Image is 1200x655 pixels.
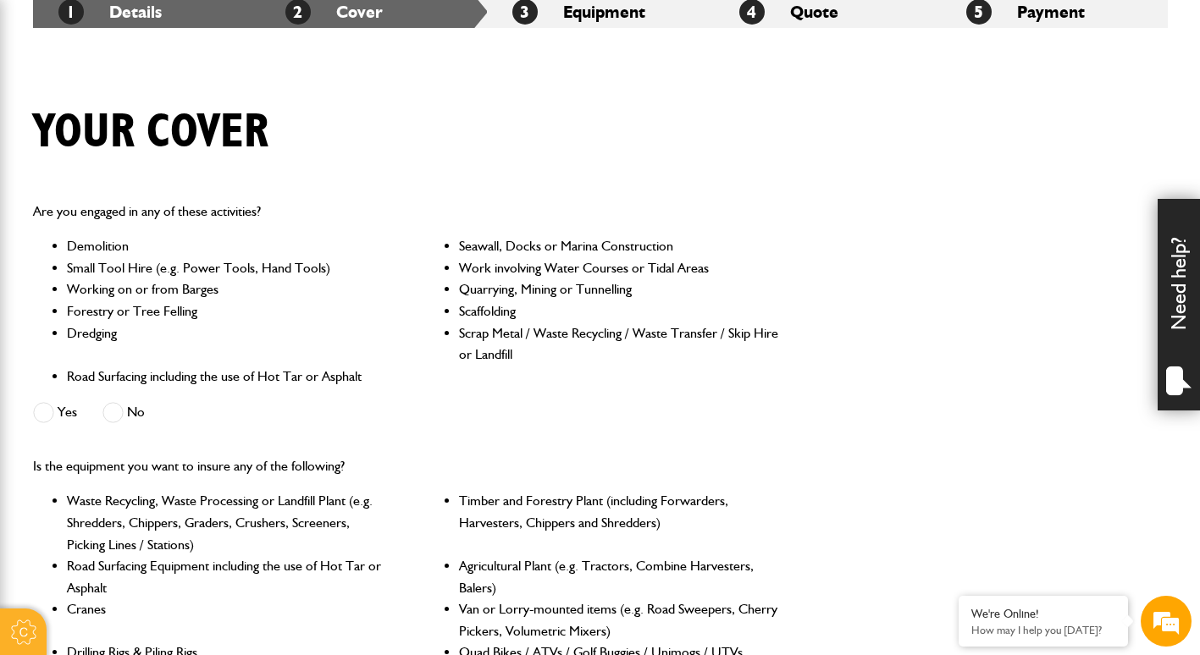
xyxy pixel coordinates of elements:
input: Enter your email address [22,206,309,244]
li: Scrap Metal / Waste Recycling / Waste Transfer / Skip Hire or Landfill [459,322,780,366]
p: How may I help you today? [971,624,1115,636]
label: No [102,402,145,423]
li: Timber and Forestry Plant (including Forwarders, Harvesters, Chippers and Shredders) [459,490,780,555]
img: d_20077148190_company_1631870298795_20077148190 [29,94,71,118]
input: Enter your last name [22,157,309,194]
li: Quarrying, Mining or Tunnelling [459,278,780,300]
li: Agricultural Plant (e.g. Tractors, Combine Harvesters, Balers) [459,555,780,598]
li: Seawall, Docks or Marina Construction [459,235,780,257]
p: Are you engaged in any of these activities? [33,201,781,223]
li: Work involving Water Courses or Tidal Areas [459,257,780,279]
li: Working on or from Barges [67,278,388,300]
a: 1Details [58,2,162,22]
div: We're Online! [971,607,1115,621]
li: Road Surfacing Equipment including the use of Hot Tar or Asphalt [67,555,388,598]
li: Waste Recycling, Waste Processing or Landfill Plant (e.g. Shredders, Chippers, Graders, Crushers,... [67,490,388,555]
div: Chat with us now [88,95,285,117]
li: Cranes [67,598,388,641]
p: Is the equipment you want to insure any of the following? [33,455,781,477]
li: Forestry or Tree Felling [67,300,388,322]
label: Yes [33,402,77,423]
textarea: Type your message and hit 'Enter' [22,306,309,507]
li: Small Tool Hire (e.g. Power Tools, Hand Tools) [67,257,388,279]
h1: Your cover [33,104,268,161]
em: Start Chat [230,521,307,544]
div: Minimize live chat window [278,8,318,49]
div: Need help? [1158,199,1200,410]
li: Demolition [67,235,388,257]
li: Van or Lorry-mounted items (e.g. Road Sweepers, Cherry Pickers, Volumetric Mixers) [459,598,780,641]
input: Enter your phone number [22,256,309,294]
li: Road Surfacing including the use of Hot Tar or Asphalt [67,366,388,388]
li: Scaffolding [459,300,780,322]
li: Dredging [67,322,388,366]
